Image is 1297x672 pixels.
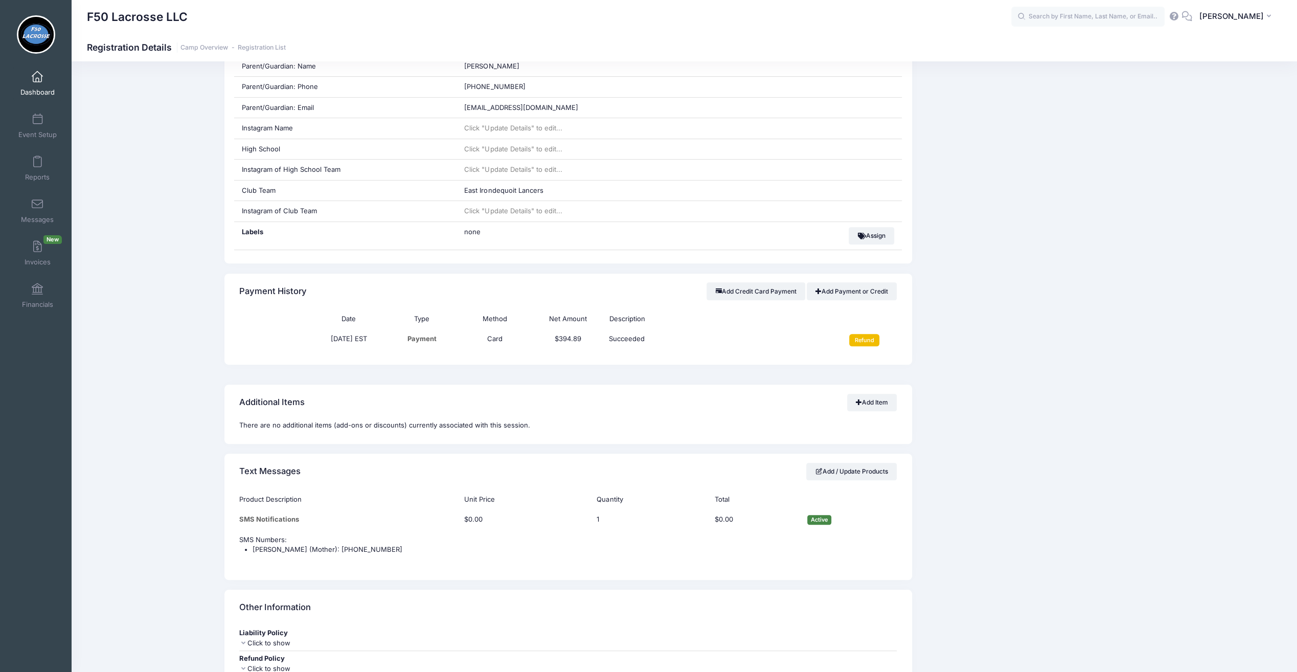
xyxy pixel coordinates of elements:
h4: Text Messages [239,457,301,486]
div: Instagram of Club Team [234,201,457,221]
td: Card [459,329,532,352]
li: [PERSON_NAME] (Mother): [PHONE_NUMBER] [253,545,897,555]
span: East Irondequoit Lancers [464,186,543,194]
span: [PERSON_NAME] [464,62,519,70]
span: [EMAIL_ADDRESS][DOMAIN_NAME] [464,103,578,111]
div: High School [234,139,457,160]
a: Reports [13,150,62,186]
div: Liability Policy [239,628,897,638]
td: [DATE] EST [312,329,385,352]
input: Refund [849,334,879,346]
span: Click "Update Details" to edit... [464,207,562,215]
td: $394.89 [532,329,605,352]
div: Parent/Guardian: Name [234,56,457,77]
span: Invoices [25,258,51,266]
span: [PHONE_NUMBER] [464,82,525,91]
span: Click "Update Details" to edit... [464,145,562,153]
span: Reports [25,173,50,182]
th: Date [312,309,385,329]
span: New [43,235,62,244]
td: $0.00 [710,509,802,530]
span: Click "Update Details" to edit... [464,165,562,173]
a: Dashboard [13,65,62,101]
img: F50 Lacrosse LLC [17,15,55,54]
div: Instagram of High School Team [234,160,457,180]
td: $0.00 [459,509,592,530]
div: Click Pencil to edit... [597,514,612,525]
span: Click "Update Details" to edit... [464,124,562,132]
input: Search by First Name, Last Name, or Email... [1011,7,1165,27]
div: Parent/Guardian: Email [234,98,457,118]
th: Type [385,309,459,329]
a: Add Item [847,394,897,411]
a: Event Setup [13,108,62,144]
td: SMS Numbers: [239,530,897,567]
th: Method [459,309,532,329]
button: Assign [849,227,894,244]
div: Click to show [239,638,897,648]
div: There are no additional items (add-ons or discounts) currently associated with this session. [224,420,912,444]
a: InvoicesNew [13,235,62,271]
a: Add / Update Products [806,463,897,480]
span: Active [807,515,831,525]
a: Messages [13,193,62,229]
th: Description [605,309,824,329]
th: Total [710,489,802,509]
span: Event Setup [18,130,57,139]
span: Messages [21,215,54,224]
button: [PERSON_NAME] [1192,5,1282,29]
div: Instagram Name [234,118,457,139]
th: Quantity [592,489,710,509]
div: Refund Policy [239,654,897,664]
a: Financials [13,278,62,313]
span: Dashboard [20,88,55,97]
h1: Registration Details [87,42,286,53]
h4: Additional Items [239,388,305,417]
button: Add Credit Card Payment [707,282,805,300]
div: Club Team [234,181,457,201]
span: Financials [22,300,53,309]
a: Camp Overview [180,44,228,52]
h4: Other Information [239,593,311,622]
h4: Payment History [239,277,307,306]
a: Registration List [238,44,286,52]
span: [PERSON_NAME] [1199,11,1263,22]
td: Succeeded [605,329,824,352]
th: Unit Price [459,489,592,509]
th: Net Amount [532,309,605,329]
span: none [464,227,592,237]
h1: F50 Lacrosse LLC [87,5,188,29]
th: Product Description [239,489,459,509]
td: Payment [385,329,459,352]
div: Labels [234,222,457,250]
a: Add Payment or Credit [807,282,897,300]
td: SMS Notifications [239,509,459,530]
div: Parent/Guardian: Phone [234,77,457,97]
